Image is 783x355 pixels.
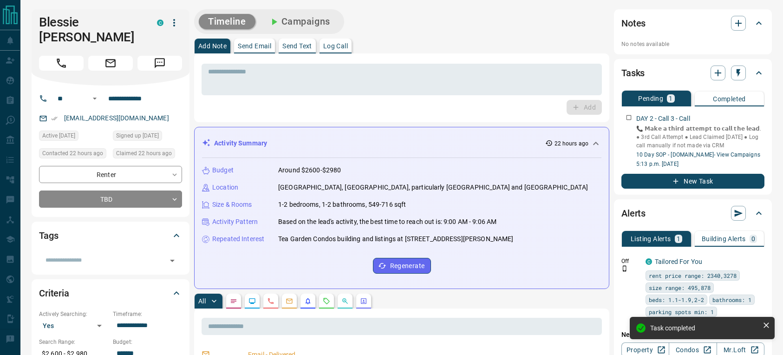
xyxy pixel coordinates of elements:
[304,297,312,305] svg: Listing Alerts
[212,183,238,192] p: Location
[212,234,264,244] p: Repeated Interest
[198,43,227,49] p: Add Note
[39,131,108,144] div: Mon Oct 13 2025
[214,138,267,148] p: Activity Summary
[373,258,431,274] button: Regenerate
[713,96,746,102] p: Completed
[638,95,663,102] p: Pending
[199,14,255,29] button: Timeline
[42,131,75,140] span: Active [DATE]
[636,114,690,124] p: DAY 2 - Call 3 - Call
[621,174,764,189] button: New Task
[669,95,672,102] p: 1
[212,200,252,210] p: Size & Rooms
[89,93,100,104] button: Open
[649,271,737,280] span: rent price range: 2340,3278
[278,217,496,227] p: Based on the lead's activity, the best time to reach out is: 9:00 AM - 9:06 AM
[636,151,760,158] a: 10 Day SOP - [DOMAIN_NAME]- View Campaigns
[64,114,169,122] a: [EMAIL_ADDRESS][DOMAIN_NAME]
[113,310,182,318] p: Timeframe:
[621,202,764,224] div: Alerts
[39,15,143,45] h1: Blessie [PERSON_NAME]
[39,228,58,243] h2: Tags
[621,62,764,84] div: Tasks
[39,318,108,333] div: Yes
[116,149,172,158] span: Claimed 22 hours ago
[555,139,588,148] p: 22 hours ago
[202,135,601,152] div: Activity Summary22 hours ago
[198,298,206,304] p: All
[238,43,271,49] p: Send Email
[88,56,133,71] span: Email
[621,16,646,31] h2: Notes
[323,43,348,49] p: Log Call
[51,115,58,122] svg: Email Verified
[286,297,293,305] svg: Emails
[42,149,103,158] span: Contacted 22 hours ago
[649,307,714,316] span: parking spots min: 1
[39,286,69,301] h2: Criteria
[39,338,108,346] p: Search Range:
[157,20,163,26] div: condos.ca
[39,56,84,71] span: Call
[39,224,182,247] div: Tags
[39,166,182,183] div: Renter
[621,265,628,272] svg: Push Notification Only
[360,297,367,305] svg: Agent Actions
[636,125,764,150] p: 📞 𝗠𝗮𝗸𝗲 𝗮 𝘁𝗵𝗶𝗿𝗱 𝗮𝘁𝘁𝗲𝗺𝗽𝘁 𝘁𝗼 𝗰𝗮𝗹𝗹 𝘁𝗵𝗲 𝗹𝗲𝗮𝗱. ● 3rd Call Attempt ● Lead Claimed [DATE] ● Log call manu...
[646,258,652,265] div: condos.ca
[636,160,764,168] p: 5:13 p.m. [DATE]
[621,66,645,80] h2: Tasks
[248,297,256,305] svg: Lead Browsing Activity
[649,283,711,292] span: size range: 495,878
[267,297,274,305] svg: Calls
[39,310,108,318] p: Actively Searching:
[116,131,159,140] span: Signed up [DATE]
[39,191,182,208] div: TBD
[278,165,341,175] p: Around $2600-$2980
[650,324,759,332] div: Task completed
[712,295,751,304] span: bathrooms: 1
[212,217,258,227] p: Activity Pattern
[621,330,764,340] p: New Alert:
[166,254,179,267] button: Open
[230,297,237,305] svg: Notes
[137,56,182,71] span: Message
[278,183,588,192] p: [GEOGRAPHIC_DATA], [GEOGRAPHIC_DATA], particularly [GEOGRAPHIC_DATA] and [GEOGRAPHIC_DATA]
[655,258,702,265] a: Tailored For You
[649,295,704,304] span: beds: 1.1-1.9,2-2
[702,236,746,242] p: Building Alerts
[621,12,764,34] div: Notes
[677,236,680,242] p: 1
[259,14,339,29] button: Campaigns
[341,297,349,305] svg: Opportunities
[621,40,764,48] p: No notes available
[113,131,182,144] div: Mon Oct 13 2025
[751,236,755,242] p: 0
[631,236,671,242] p: Listing Alerts
[39,282,182,304] div: Criteria
[278,200,406,210] p: 1-2 bedrooms, 1-2 bathrooms, 549-716 sqft
[278,234,513,244] p: Tea Garden Condos building and listings at [STREET_ADDRESS][PERSON_NAME]
[621,206,646,221] h2: Alerts
[323,297,330,305] svg: Requests
[113,338,182,346] p: Budget:
[212,165,234,175] p: Budget
[621,257,640,265] p: Off
[113,148,182,161] div: Mon Oct 13 2025
[39,148,108,161] div: Mon Oct 13 2025
[282,43,312,49] p: Send Text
